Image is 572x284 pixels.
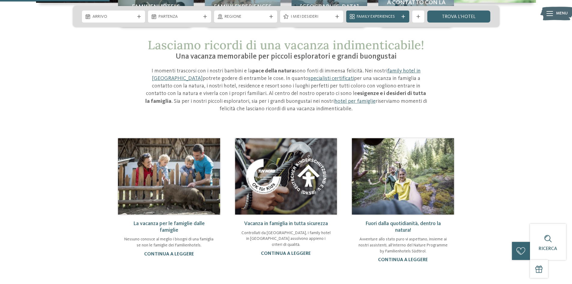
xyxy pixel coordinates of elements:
a: hotel per famiglie [334,99,376,104]
a: continua a leggere [261,251,311,256]
strong: esigenze e i desideri di tutta la famiglia [145,91,426,104]
img: La nostra filosofia: tutto il meglio per i bimbi! [235,138,337,215]
p: Controllati da [GEOGRAPHIC_DATA], i family hotel in [GEOGRAPHIC_DATA] assolvono appieno i criteri... [241,230,331,248]
a: continua a leggere [378,258,428,262]
a: continua a leggere [144,252,194,257]
span: Familienhotels [132,3,180,11]
a: trova l’hotel [427,11,490,23]
img: La nostra filosofia: tutto il meglio per i bimbi! [352,138,454,215]
span: I miei desideri [291,14,333,20]
span: Regione [225,14,267,20]
span: Partenza [159,14,201,20]
img: La nostra filosofia: tutto il meglio per i bimbi! [118,138,220,215]
span: Family experiences [214,3,271,11]
strong: pace della natura [252,68,295,74]
p: Avventure allo stato puro vi aspettano, insieme ai nostri assistenti, all’interno del Nature Prog... [358,237,448,254]
a: La vacanza per le famiglie dalle famiglie [133,221,205,233]
a: specialisti certificati [308,76,354,81]
p: I momenti trascorsi con i nostri bambini e la sono fonti di immensa felicità. Nei nostri potrete ... [144,67,429,113]
span: Ricerca [539,246,557,251]
span: Family Experiences [357,14,399,20]
span: [GEOGRAPHIC_DATA] [300,3,359,11]
a: Vacanza in famiglia in tutta sicurezza [244,221,328,226]
span: Arrivo [92,14,135,20]
p: Nessuno conosce al meglio i bisogni di una famiglia se non le famiglie dei Familienhotels. [124,237,214,248]
span: Una vacanza memorabile per piccoli esploratori e grandi buongustai [176,53,397,60]
span: Lasciamo ricordi di una vacanza indimenticabile! [148,37,424,53]
a: Fuori dalla quotidianità, dentro la natura! [365,221,441,233]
